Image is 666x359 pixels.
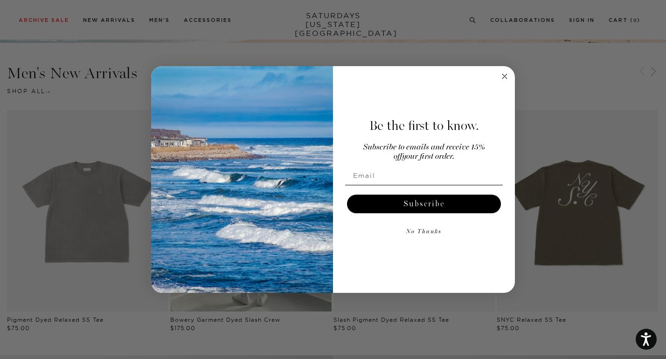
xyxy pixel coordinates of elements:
[363,143,485,151] span: Subscribe to emails and receive 15%
[347,195,501,213] button: Subscribe
[345,166,503,185] input: Email
[151,66,333,293] img: 125c788d-000d-4f3e-b05a-1b92b2a23ec9.jpeg
[499,71,510,82] button: Close dialog
[369,118,479,134] span: Be the first to know.
[345,185,503,185] img: underline
[345,223,503,241] button: No Thanks
[402,153,454,161] span: your first order.
[394,153,402,161] span: off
